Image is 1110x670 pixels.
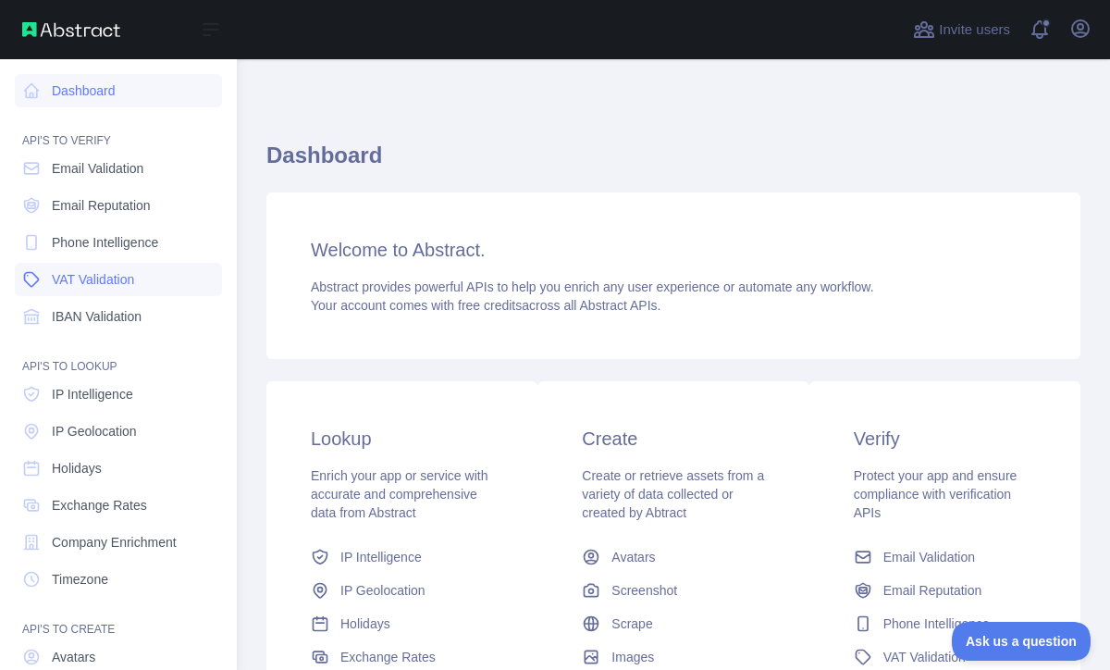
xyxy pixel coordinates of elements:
[611,614,652,633] span: Scrape
[52,385,133,403] span: IP Intelligence
[611,648,654,666] span: Images
[311,298,660,313] span: Your account comes with across all Abstract APIs.
[15,337,222,374] div: API'S TO LOOKUP
[15,378,222,411] a: IP Intelligence
[303,607,500,640] a: Holidays
[52,159,143,178] span: Email Validation
[15,300,222,333] a: IBAN Validation
[15,489,222,522] a: Exchange Rates
[574,607,771,640] a: Scrape
[846,540,1043,574] a: Email Validation
[52,648,95,666] span: Avatars
[52,570,108,589] span: Timezone
[15,226,222,259] a: Phone Intelligence
[883,614,990,633] span: Phone Intelligence
[311,426,493,452] h3: Lookup
[582,426,764,452] h3: Create
[854,426,1036,452] h3: Verify
[909,15,1014,44] button: Invite users
[458,298,522,313] span: free credits
[15,563,222,596] a: Timezone
[52,233,158,252] span: Phone Intelligence
[574,540,771,574] a: Avatars
[846,607,1043,640] a: Phone Intelligence
[340,581,425,600] span: IP Geolocation
[311,237,1036,263] h3: Welcome to Abstract.
[611,581,677,600] span: Screenshot
[611,548,655,566] span: Avatars
[52,196,151,215] span: Email Reputation
[939,19,1010,41] span: Invite users
[340,614,390,633] span: Holidays
[15,189,222,222] a: Email Reputation
[952,622,1091,661] iframe: Toggle Customer Support
[15,74,222,107] a: Dashboard
[52,533,177,552] span: Company Enrichment
[15,600,222,637] div: API'S TO CREATE
[22,22,120,37] img: Abstract API
[883,648,966,666] span: VAT Validation
[15,452,222,485] a: Holidays
[15,263,222,296] a: VAT Validation
[15,152,222,185] a: Email Validation
[582,468,764,520] span: Create or retrieve assets from a variety of data collected or created by Abtract
[52,459,102,478] span: Holidays
[883,581,982,600] span: Email Reputation
[311,279,874,294] span: Abstract provides powerful APIs to help you enrich any user experience or automate any workflow.
[846,574,1043,607] a: Email Reputation
[574,574,771,607] a: Screenshot
[854,468,1017,520] span: Protect your app and ensure compliance with verification APIs
[303,574,500,607] a: IP Geolocation
[52,496,147,515] span: Exchange Rates
[340,648,436,666] span: Exchange Rates
[311,468,487,520] span: Enrich your app or service with accurate and comprehensive data from Abstract
[883,548,975,566] span: Email Validation
[15,111,222,148] div: API'S TO VERIFY
[52,307,142,326] span: IBAN Validation
[52,270,134,289] span: VAT Validation
[15,415,222,448] a: IP Geolocation
[52,422,137,440] span: IP Geolocation
[15,526,222,559] a: Company Enrichment
[340,548,422,566] span: IP Intelligence
[266,141,1080,185] h1: Dashboard
[303,540,500,574] a: IP Intelligence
